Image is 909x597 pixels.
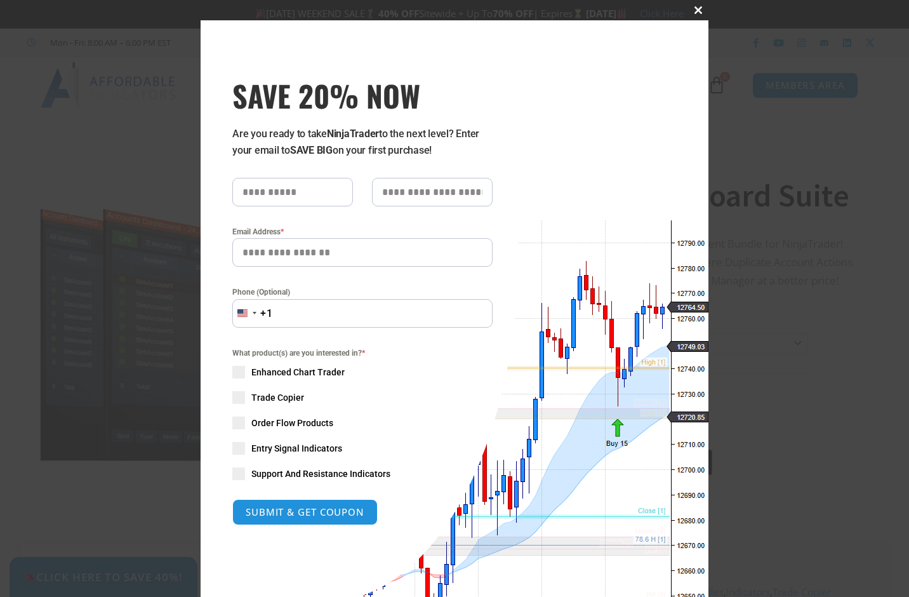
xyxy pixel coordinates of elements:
[251,391,304,404] span: Trade Copier
[232,225,493,238] label: Email Address
[290,144,333,156] strong: SAVE BIG
[232,347,493,359] span: What product(s) are you interested in?
[251,417,333,429] span: Order Flow Products
[232,299,273,328] button: Selected country
[251,467,390,480] span: Support And Resistance Indicators
[232,77,493,113] span: SAVE 20% NOW
[232,366,493,379] label: Enhanced Chart Trader
[251,442,342,455] span: Entry Signal Indicators
[232,499,378,525] button: SUBMIT & GET COUPON
[260,305,273,322] div: +1
[232,467,493,480] label: Support And Resistance Indicators
[232,417,493,429] label: Order Flow Products
[232,442,493,455] label: Entry Signal Indicators
[327,128,379,140] strong: NinjaTrader
[251,366,345,379] span: Enhanced Chart Trader
[232,286,493,298] label: Phone (Optional)
[232,391,493,404] label: Trade Copier
[232,126,493,159] p: Are you ready to take to the next level? Enter your email to on your first purchase!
